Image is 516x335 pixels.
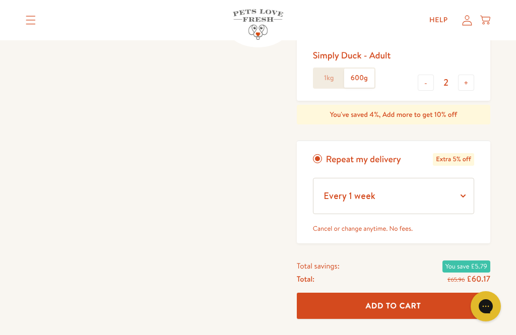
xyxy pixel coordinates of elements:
[297,293,490,319] button: Add To Cart
[297,273,314,286] span: Total:
[466,288,506,325] iframe: Gorgias live chat messenger
[447,276,465,284] s: £65.96
[458,75,474,91] button: +
[326,153,401,166] span: Repeat my delivery
[314,69,344,88] label: 1kg
[233,9,283,40] img: Pets Love Fresh
[467,274,490,285] span: £60.17
[366,300,421,311] span: Add To Cart
[297,259,340,273] span: Total savings:
[433,153,474,166] span: Extra 5% off
[344,69,374,88] label: 600g
[421,10,456,30] a: Help
[297,105,490,125] div: You've saved 4%, Add more to get 10% off
[18,8,44,33] summary: Translation missing: en.sections.header.menu
[313,224,413,233] small: Cancel or change anytime. No fees.
[313,49,391,61] div: Simply Duck - Adult
[442,260,490,273] span: You save £5.79
[418,75,434,91] button: -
